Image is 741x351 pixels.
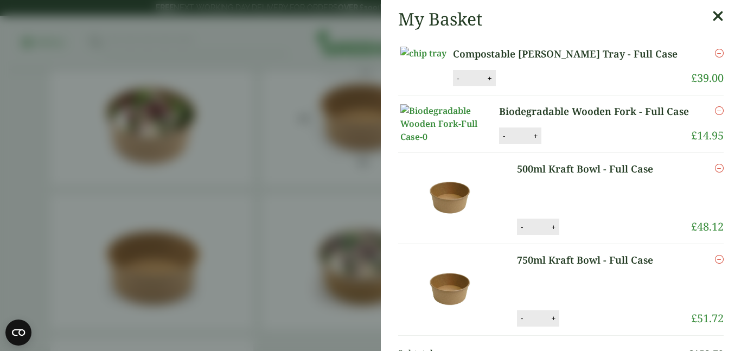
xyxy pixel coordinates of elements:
[400,47,446,60] img: chip tray
[715,162,724,175] a: Remove this item
[517,162,672,176] a: 500ml Kraft Bowl - Full Case
[715,47,724,60] a: Remove this item
[691,71,697,85] span: £
[715,104,724,117] a: Remove this item
[691,128,724,143] bdi: 14.95
[715,253,724,266] a: Remove this item
[400,253,498,326] img: 750ml Kraft Salad Bowl-Full Case of-0
[691,311,724,326] bdi: 51.72
[548,222,559,232] button: +
[5,320,31,346] button: Open CMP widget
[691,219,697,234] span: £
[518,314,526,323] button: -
[499,104,690,119] a: Biodegradable Wooden Fork - Full Case
[691,71,724,85] bdi: 39.00
[500,131,508,141] button: -
[484,74,495,83] button: +
[517,253,672,267] a: 750ml Kraft Bowl - Full Case
[691,311,697,326] span: £
[453,47,684,61] a: Compostable [PERSON_NAME] Tray - Full Case
[548,314,559,323] button: +
[530,131,541,141] button: +
[691,128,697,143] span: £
[518,222,526,232] button: -
[400,162,498,235] img: 750ml Kraft Salad Bowl-Full Case of-0
[453,74,462,83] button: -
[400,104,498,143] img: Biodegradable Wooden Fork-Full Case-0
[398,9,482,29] h2: My Basket
[691,219,724,234] bdi: 48.12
